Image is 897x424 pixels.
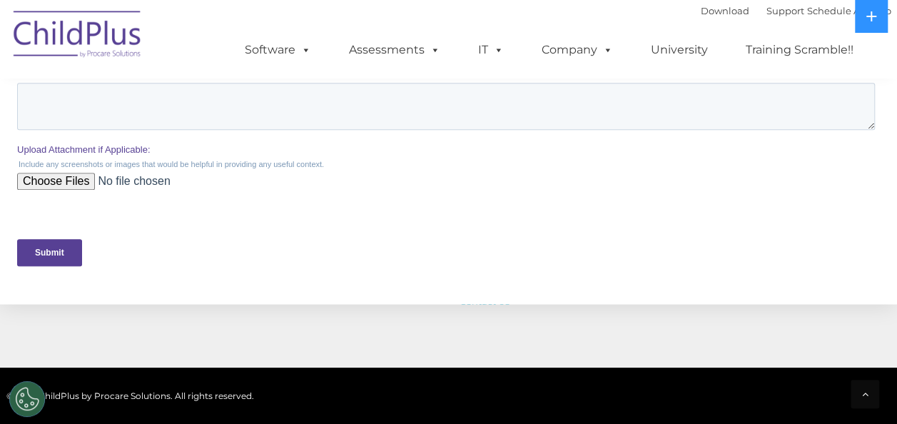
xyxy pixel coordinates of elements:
a: Assessments [335,36,455,64]
font: | [701,5,891,16]
a: Training Scramble!! [731,36,868,64]
span: Last name [432,83,475,94]
a: Company [527,36,627,64]
a: Software [230,36,325,64]
a: IT [464,36,518,64]
a: Download [701,5,749,16]
a: Support [766,5,804,16]
span: © 2025 ChildPlus by Procare Solutions. All rights reserved. [6,390,254,401]
span: Phone number [432,141,492,152]
button: Cookies Settings [9,381,45,417]
a: University [637,36,722,64]
a: Schedule A Demo [807,5,891,16]
img: ChildPlus by Procare Solutions [6,1,149,72]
